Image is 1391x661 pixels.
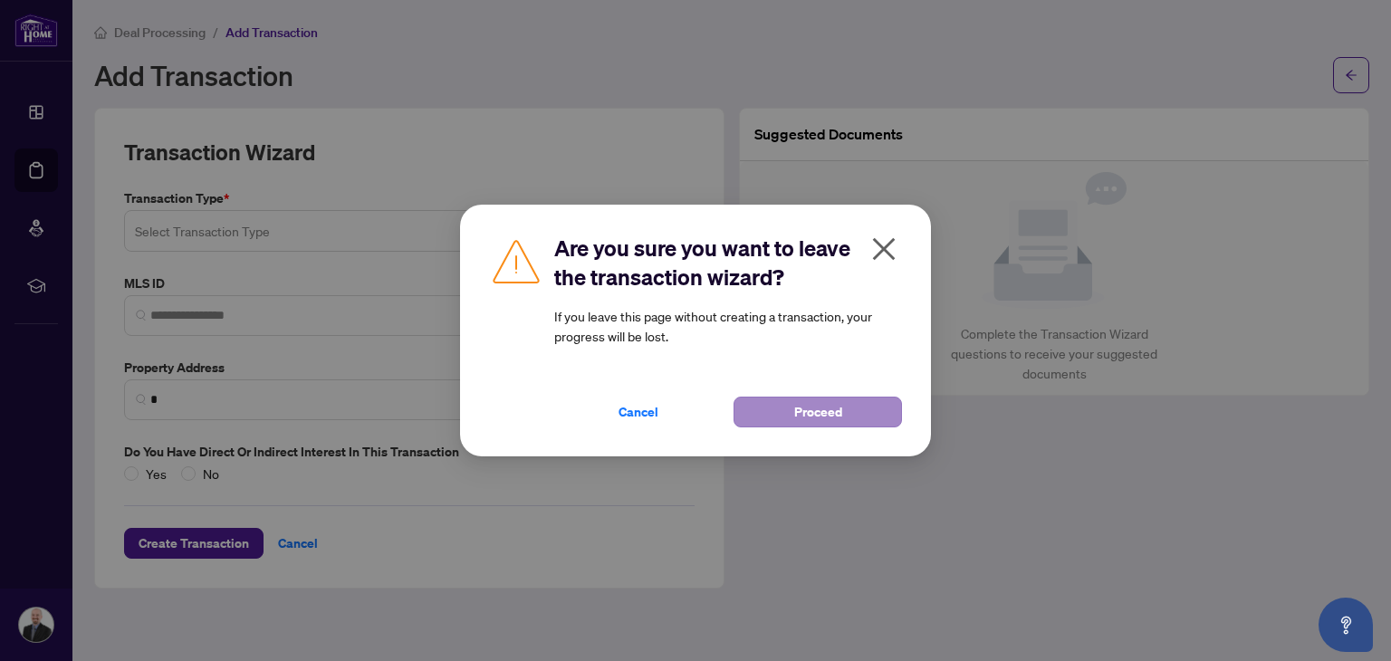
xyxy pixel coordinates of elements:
span: close [869,235,898,263]
h2: Are you sure you want to leave the transaction wizard? [554,234,902,292]
span: Proceed [794,398,842,426]
button: Cancel [554,397,723,427]
button: Open asap [1319,598,1373,652]
span: Cancel [619,398,658,426]
article: If you leave this page without creating a transaction, your progress will be lost. [554,306,902,346]
button: Proceed [734,397,902,427]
